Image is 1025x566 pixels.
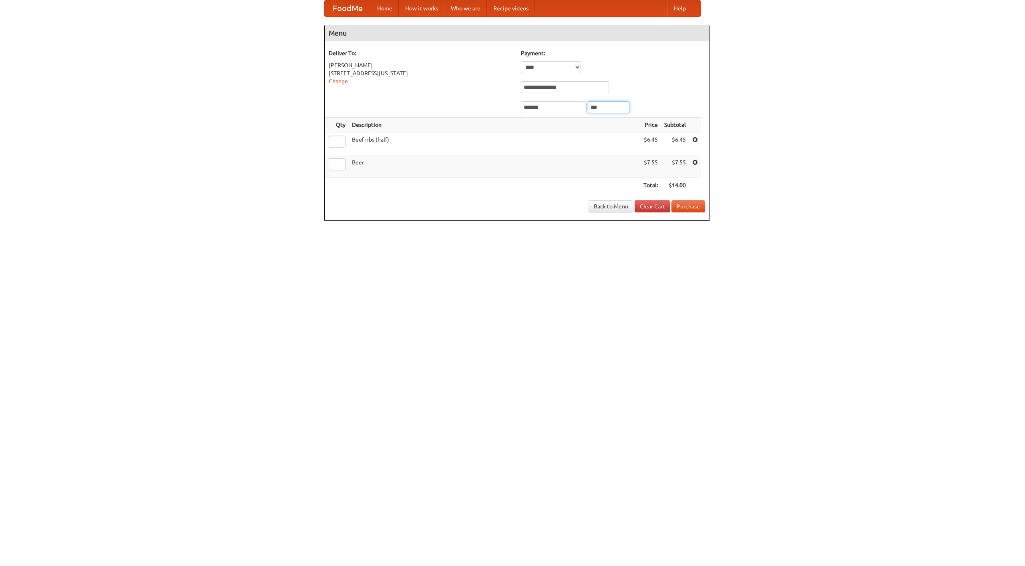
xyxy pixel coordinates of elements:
[349,155,640,178] td: Beer
[640,118,661,132] th: Price
[661,155,689,178] td: $7.55
[329,78,348,84] a: Change
[329,69,513,77] div: [STREET_ADDRESS][US_STATE]
[661,178,689,193] th: $14.00
[661,118,689,132] th: Subtotal
[640,132,661,155] td: $6.45
[371,0,399,16] a: Home
[640,178,661,193] th: Total:
[325,118,349,132] th: Qty
[667,0,692,16] a: Help
[325,0,371,16] a: FoodMe
[671,200,705,212] button: Purchase
[325,25,709,41] h4: Menu
[399,0,444,16] a: How it works
[487,0,535,16] a: Recipe videos
[521,49,705,57] h5: Payment:
[349,118,640,132] th: Description
[444,0,487,16] a: Who we are
[661,132,689,155] td: $6.45
[329,61,513,69] div: [PERSON_NAME]
[349,132,640,155] td: Beef ribs (half)
[329,49,513,57] h5: Deliver To:
[589,200,633,212] a: Back to Menu
[635,200,670,212] a: Clear Cart
[640,155,661,178] td: $7.55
